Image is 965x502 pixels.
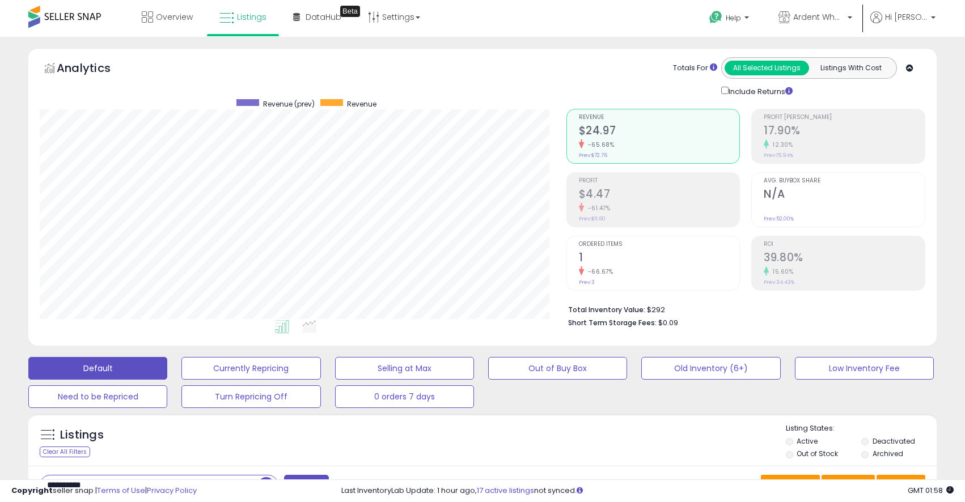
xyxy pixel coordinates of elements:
[885,11,928,23] span: Hi [PERSON_NAME]
[306,11,341,23] span: DataHub
[584,267,613,276] small: -66.67%
[877,475,925,494] button: Actions
[579,188,740,203] h2: $4.47
[769,267,793,276] small: 15.60%
[488,357,627,380] button: Out of Buy Box
[477,485,534,496] a: 17 active listings
[797,436,818,446] label: Active
[11,486,197,496] div: seller snap | |
[335,385,474,408] button: 0 orders 7 days
[809,61,893,75] button: Listings With Cost
[764,251,925,266] h2: 39.80%
[579,178,740,184] span: Profit
[584,141,615,149] small: -65.68%
[181,357,320,380] button: Currently Repricing
[829,479,865,490] span: Columns
[908,485,954,496] span: 2025-10-9 01:58 GMT
[793,11,844,23] span: Ardent Wholesale
[764,114,925,121] span: Profit [PERSON_NAME]
[579,241,740,248] span: Ordered Items
[726,13,741,23] span: Help
[725,61,809,75] button: All Selected Listings
[263,99,315,109] span: Revenue (prev)
[822,475,875,494] button: Columns
[786,423,937,434] p: Listing States:
[870,11,936,37] a: Hi [PERSON_NAME]
[764,215,794,222] small: Prev: 52.00%
[795,357,934,380] button: Low Inventory Fee
[797,449,838,458] label: Out of Stock
[579,114,740,121] span: Revenue
[764,279,794,286] small: Prev: 34.43%
[658,317,678,328] span: $0.09
[347,99,376,109] span: Revenue
[709,10,723,24] i: Get Help
[181,385,320,408] button: Turn Repricing Off
[11,485,53,496] strong: Copyright
[584,204,611,212] small: -61.47%
[579,279,595,286] small: Prev: 3
[335,357,474,380] button: Selling at Max
[713,84,806,97] div: Include Returns
[237,11,266,23] span: Listings
[764,241,925,248] span: ROI
[340,6,360,17] div: Tooltip anchor
[764,178,925,184] span: Avg. Buybox Share
[579,124,740,139] h2: $24.97
[568,305,645,314] b: Total Inventory Value:
[156,11,193,23] span: Overview
[28,357,167,380] button: Default
[641,357,780,380] button: Old Inventory (6+)
[579,215,606,222] small: Prev: $11.60
[761,475,820,494] button: Save View
[873,436,915,446] label: Deactivated
[764,124,925,139] h2: 17.90%
[568,318,657,327] b: Short Term Storage Fees:
[57,60,133,79] h5: Analytics
[568,302,917,316] li: $292
[40,446,90,457] div: Clear All Filters
[764,188,925,203] h2: N/A
[341,486,954,496] div: Last InventoryLab Update: 1 hour ago, not synced.
[873,449,903,458] label: Archived
[579,152,607,159] small: Prev: $72.76
[700,2,760,37] a: Help
[60,427,104,443] h5: Listings
[284,475,328,495] button: Filters
[28,385,167,408] button: Need to be Repriced
[769,141,793,149] small: 12.30%
[764,152,793,159] small: Prev: 15.94%
[673,63,717,74] div: Totals For
[579,251,740,266] h2: 1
